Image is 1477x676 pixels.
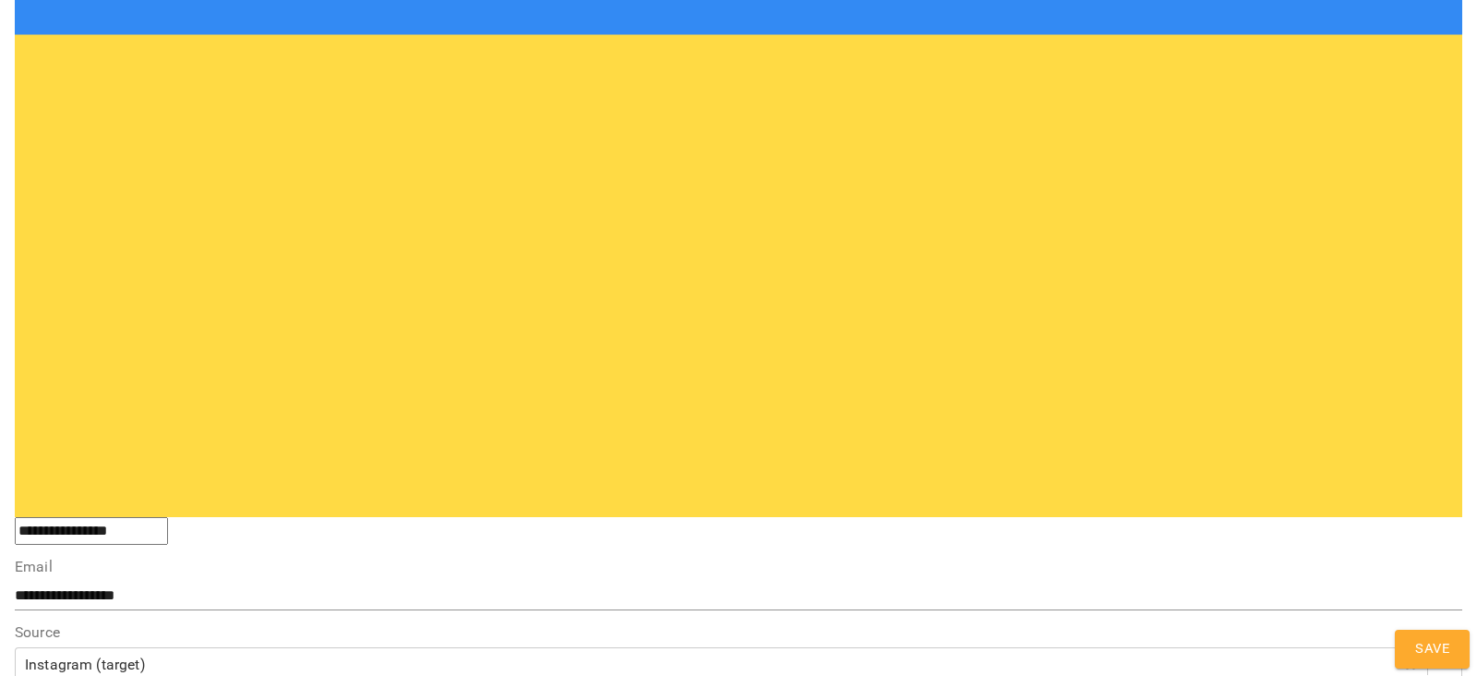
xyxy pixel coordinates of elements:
div: Instagram (target) [25,654,145,676]
label: Email [15,560,1462,574]
span: Save [1415,637,1449,661]
button: Save [1395,630,1470,669]
label: Source [15,625,1462,640]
